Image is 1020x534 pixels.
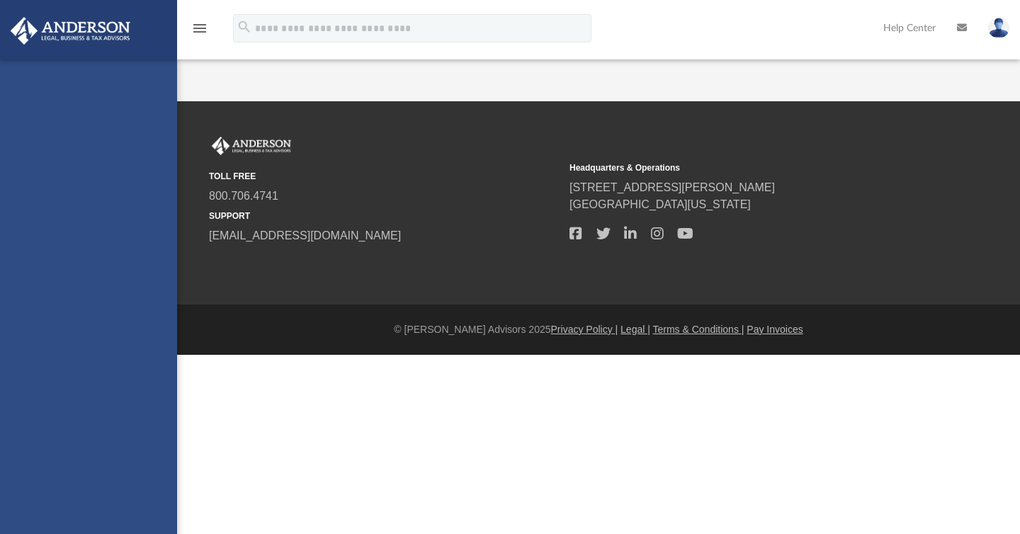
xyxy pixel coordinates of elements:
a: Pay Invoices [747,324,803,335]
i: menu [191,20,208,37]
i: search [237,19,252,35]
div: © [PERSON_NAME] Advisors 2025 [177,322,1020,337]
small: TOLL FREE [209,170,560,183]
a: menu [191,27,208,37]
img: Anderson Advisors Platinum Portal [209,137,294,155]
img: User Pic [988,18,1009,38]
a: Terms & Conditions | [653,324,744,335]
small: Headquarters & Operations [569,161,920,174]
a: Legal | [620,324,650,335]
img: Anderson Advisors Platinum Portal [6,17,135,45]
a: 800.706.4741 [209,190,278,202]
a: [GEOGRAPHIC_DATA][US_STATE] [569,198,751,210]
a: [EMAIL_ADDRESS][DOMAIN_NAME] [209,229,401,242]
a: [STREET_ADDRESS][PERSON_NAME] [569,181,775,193]
small: SUPPORT [209,210,560,222]
a: Privacy Policy | [551,324,618,335]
